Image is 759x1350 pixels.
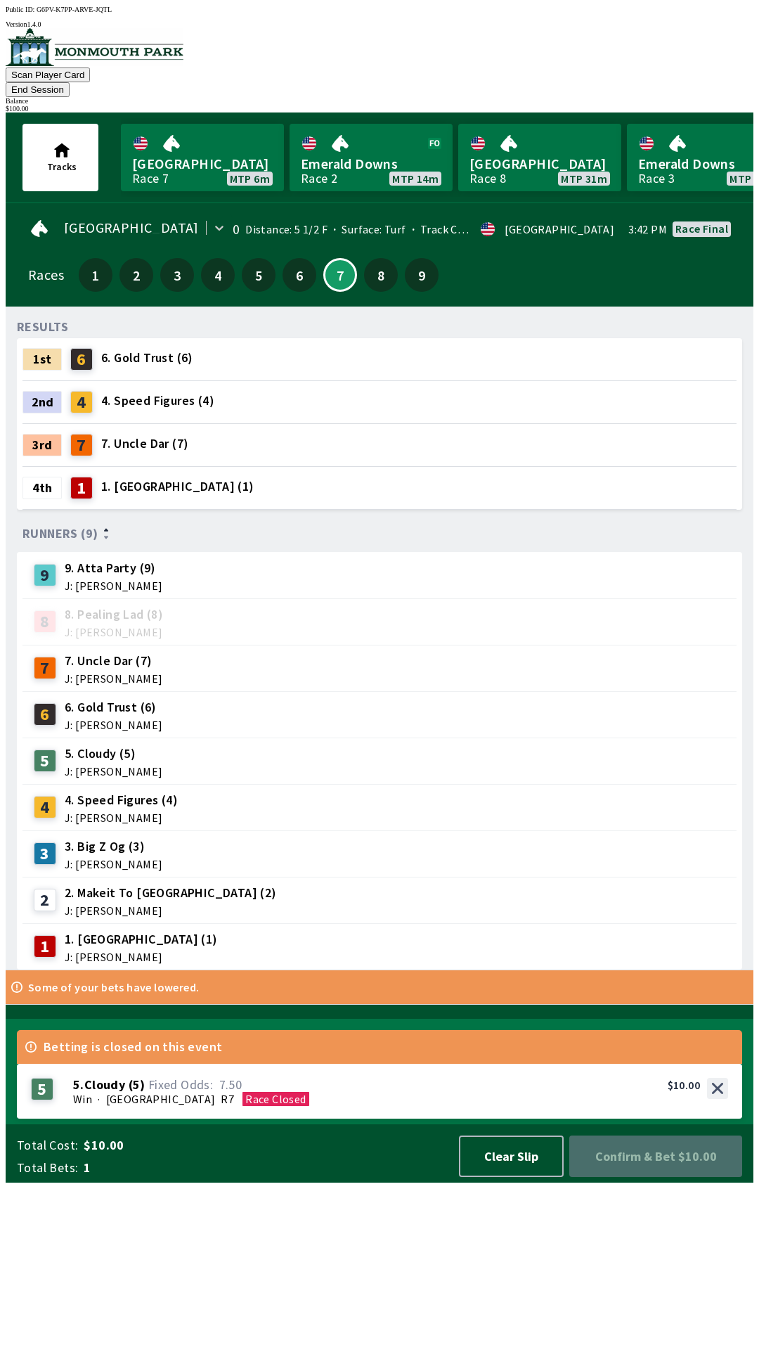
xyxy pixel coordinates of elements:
div: 3rd [22,434,62,456]
div: Public ID: [6,6,753,13]
span: ( 5 ) [129,1078,145,1092]
button: 7 [323,258,357,292]
span: J: [PERSON_NAME] [65,719,162,731]
span: 3. Big Z Og (3) [65,837,162,856]
img: venue logo [6,28,183,66]
div: Runners (9) [22,527,737,541]
div: 4 [70,391,93,413]
span: 5 . [73,1078,84,1092]
div: 1 [70,477,93,499]
span: 9 [408,270,435,280]
span: Surface: Turf [327,222,406,236]
div: 6 [70,348,93,371]
span: 8 [368,270,394,280]
span: MTP 6m [230,173,270,184]
button: 9 [405,258,439,292]
a: [GEOGRAPHIC_DATA]Race 8MTP 31m [458,124,621,191]
span: 5. Cloudy (5) [65,745,162,763]
button: End Session [6,82,70,97]
div: 1st [22,348,62,371]
div: 8 [34,610,56,633]
span: Win [73,1092,92,1106]
span: 1 [84,1159,446,1176]
span: 2 [123,270,150,280]
button: Tracks [22,124,98,191]
div: 2 [34,889,56,911]
a: [GEOGRAPHIC_DATA]Race 7MTP 6m [121,124,284,191]
div: [GEOGRAPHIC_DATA] [505,224,614,235]
span: 1. [GEOGRAPHIC_DATA] (1) [101,477,254,496]
span: 7 [328,271,352,278]
div: 7 [70,434,93,456]
div: Races [28,269,64,281]
span: Total Cost: [17,1137,78,1154]
button: 1 [79,258,112,292]
span: Betting is closed on this event [44,1041,222,1053]
span: 4. Speed Figures (4) [101,392,214,410]
div: $10.00 [668,1078,700,1092]
span: Runners (9) [22,528,98,539]
span: G6PV-K7PP-ARVE-JQTL [37,6,112,13]
button: 3 [160,258,194,292]
div: 0 [233,224,240,235]
span: J: [PERSON_NAME] [65,580,162,591]
span: J: [PERSON_NAME] [65,673,162,684]
span: J: [PERSON_NAME] [65,626,163,638]
div: Race final [675,223,728,234]
span: Cloudy [84,1078,125,1092]
span: 4. Speed Figures (4) [65,791,178,809]
button: 4 [201,258,235,292]
span: 9. Atta Party (9) [65,559,162,577]
span: 6. Gold Trust (6) [65,698,162,716]
span: R7 [221,1092,234,1106]
span: 5 [245,270,272,280]
div: Race 3 [638,173,675,184]
button: 6 [283,258,316,292]
span: 7. Uncle Dar (7) [101,435,188,453]
span: Clear Slip [472,1148,551,1164]
div: 6 [34,703,56,726]
div: 5 [31,1078,53,1100]
button: 5 [242,258,275,292]
span: 7. Uncle Dar (7) [65,652,162,670]
span: 1 [82,270,109,280]
span: Race Closed [245,1092,306,1106]
a: Emerald DownsRace 2MTP 14m [290,124,453,191]
span: 7.50 [219,1076,242,1093]
div: 4th [22,477,62,499]
span: 6 [286,270,313,280]
span: 6. Gold Trust (6) [101,349,193,367]
div: Race 8 [469,173,506,184]
div: 9 [34,564,56,586]
div: Balance [6,97,753,105]
div: 3 [34,842,56,865]
span: Distance: 5 1/2 F [245,222,327,236]
div: 5 [34,750,56,772]
span: J: [PERSON_NAME] [65,812,178,823]
span: 8. Pealing Lad (8) [65,605,163,624]
span: MTP 14m [392,173,439,184]
span: Emerald Downs [301,155,441,173]
div: $ 100.00 [6,105,753,112]
button: Clear Slip [459,1136,564,1177]
div: 7 [34,657,56,679]
button: Confirm & Bet $10.00 [569,1136,742,1177]
span: J: [PERSON_NAME] [65,951,218,963]
span: $10.00 [84,1137,446,1154]
div: Race 7 [132,173,169,184]
span: · [98,1092,100,1106]
span: Track Condition: Firm [406,222,530,236]
span: J: [PERSON_NAME] [65,905,277,916]
span: [GEOGRAPHIC_DATA] [132,155,273,173]
span: Tracks [47,160,77,173]
span: 4 [205,270,231,280]
div: 4 [34,796,56,818]
button: Scan Player Card [6,67,90,82]
span: 2. Makeit To [GEOGRAPHIC_DATA] (2) [65,884,277,902]
span: 1. [GEOGRAPHIC_DATA] (1) [65,930,218,949]
span: J: [PERSON_NAME] [65,859,162,870]
div: Race 2 [301,173,337,184]
div: RESULTS [17,321,69,333]
span: Confirm & Bet $10.00 [580,1147,731,1166]
span: MTP 31m [561,173,607,184]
